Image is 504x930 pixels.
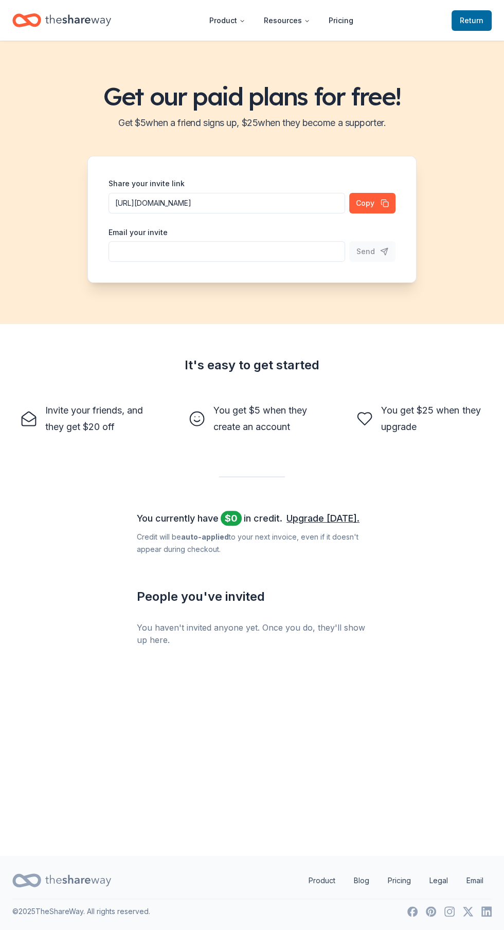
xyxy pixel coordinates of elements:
div: People you ' ve invited [137,588,367,605]
span: $ 0 [221,511,242,526]
a: Return [452,10,492,31]
a: Legal [421,870,456,891]
h2: Get $ 5 when a friend signs up, $ 25 when they become a supporter. [12,115,492,131]
button: Copy [349,193,395,213]
a: Home [12,8,111,32]
label: Email your invite [109,227,168,238]
a: Blog [346,870,377,891]
div: It's easy to get started [12,357,492,373]
a: Product [300,870,344,891]
b: auto-applied [181,532,229,541]
button: Product [201,10,254,31]
h1: Get our paid plans for free! [12,82,492,111]
span: Return [460,14,483,27]
div: You haven't invited anyone yet. Once you do, they'll show up here. [137,621,367,646]
a: Pricing [320,10,362,31]
label: Share your invite link [109,178,185,189]
div: Invite your friends, and they get $20 off [45,402,148,435]
div: You get $25 when they upgrade [381,402,483,435]
nav: Main [201,8,362,32]
a: Email [458,870,492,891]
div: You get $5 when they create an account [213,402,316,435]
p: © 2025 TheShareWay. All rights reserved. [12,905,150,918]
a: Upgrade [DATE]. [286,510,359,527]
button: Resources [256,10,318,31]
nav: quick links [300,870,492,891]
a: Pricing [380,870,419,891]
div: Credit will be to your next invoice, even if it doesn ' t appear during checkout. [137,531,367,556]
div: You currently have in credit. [137,510,367,527]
